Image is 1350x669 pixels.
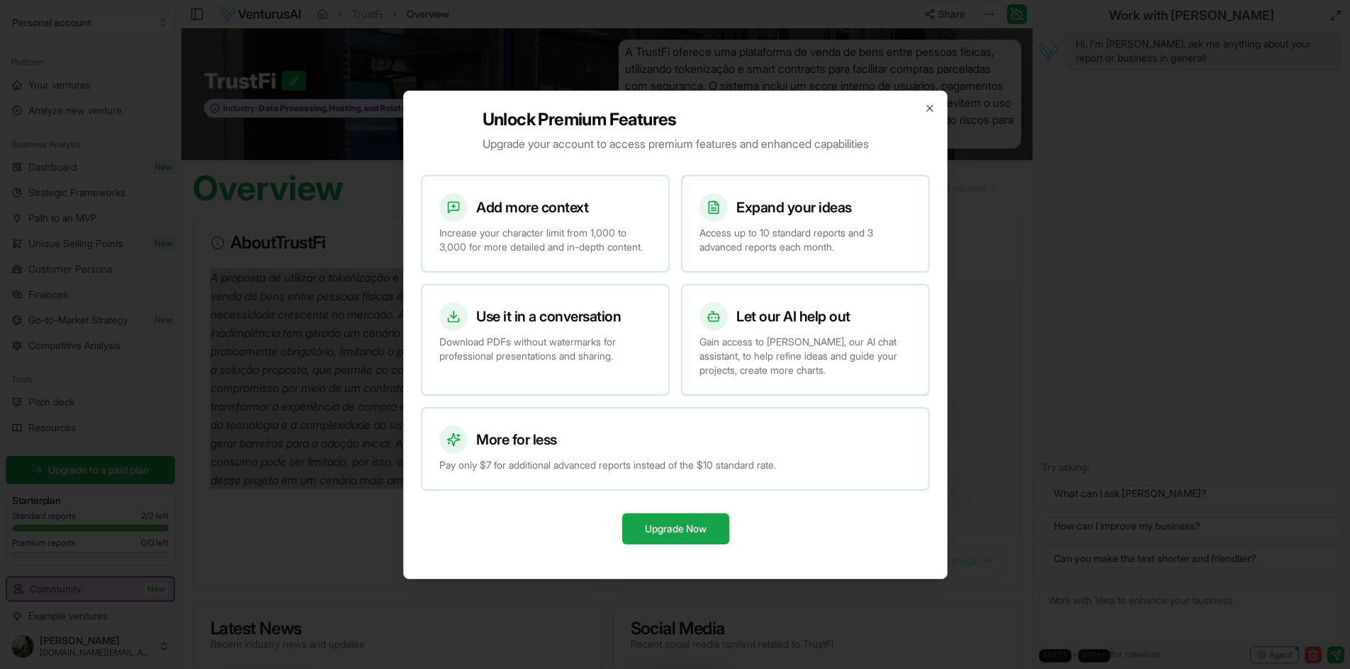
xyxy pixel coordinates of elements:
[439,226,651,254] p: Increase your character limit from 1,000 to 3,000 for more detailed and in-depth content.
[699,335,911,377] p: Gain access to [PERSON_NAME], our AI chat assistant, to help refine ideas and guide your projects...
[439,458,911,472] p: Pay only $7 for additional advanced reports instead of the $10 standard rate.
[736,198,852,217] h3: Expand your ideas
[482,108,868,131] h2: Unlock Premium Features
[476,430,557,450] h3: More for less
[482,135,868,152] p: Upgrade your account to access premium features and enhanced capabilities
[736,307,850,326] h3: Let our AI help out
[699,226,911,254] p: Access up to 10 standard reports and 3 advanced reports each month.
[476,198,588,217] h3: Add more context
[476,307,621,326] h3: Use it in a conversation
[439,335,651,363] p: Download PDFs without watermarks for professional presentations and sharing.
[621,513,729,544] button: Upgrade Now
